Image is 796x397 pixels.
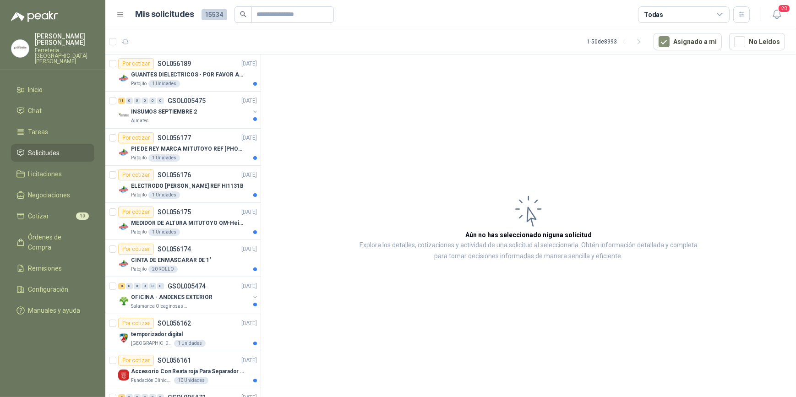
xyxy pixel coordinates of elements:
p: [DATE] [241,134,257,142]
p: ELECTRODO [PERSON_NAME] REF HI1131B [131,182,244,190]
button: 20 [769,6,785,23]
p: [GEOGRAPHIC_DATA] [131,340,172,347]
h1: Mis solicitudes [136,8,194,21]
img: Company Logo [118,295,129,306]
div: 1 Unidades [148,80,180,87]
img: Company Logo [118,73,129,84]
p: Accesorio Con Reata roja Para Separador De Fila [131,367,245,376]
a: Cotizar10 [11,207,94,225]
a: Licitaciones [11,165,94,183]
div: 11 [118,98,125,104]
span: 15534 [202,9,227,20]
div: 0 [149,283,156,289]
div: 0 [142,283,148,289]
p: Patojito [131,191,147,199]
a: 11 0 0 0 0 0 GSOL005475[DATE] Company LogoINSUMOS SEPTIEMBRE 2Almatec [118,95,259,125]
p: Patojito [131,228,147,236]
p: [DATE] [241,97,257,105]
div: 1 - 50 de 8993 [587,34,646,49]
a: Negociaciones [11,186,94,204]
p: SOL056174 [158,246,191,252]
img: Company Logo [118,221,129,232]
div: 1 Unidades [174,340,206,347]
div: 0 [126,283,133,289]
a: 8 0 0 0 0 0 GSOL005474[DATE] Company LogoOFICINA - ANDENES EXTERIORSalamanca Oleaginosas SAS [118,281,259,310]
a: Por cotizarSOL056176[DATE] Company LogoELECTRODO [PERSON_NAME] REF HI1131BPatojito1 Unidades [105,166,261,203]
p: Ferretería [GEOGRAPHIC_DATA][PERSON_NAME] [35,48,94,64]
p: GSOL005474 [168,283,206,289]
div: 0 [142,98,148,104]
div: Por cotizar [118,207,154,218]
p: Explora los detalles, cotizaciones y actividad de una solicitud al seleccionarla. Obtén informaci... [353,240,704,262]
span: 10 [76,212,89,220]
p: temporizador digital [131,330,183,339]
div: Por cotizar [118,132,154,143]
div: 1 Unidades [148,228,180,236]
p: GSOL005475 [168,98,206,104]
p: SOL056175 [158,209,191,215]
p: INSUMOS SEPTIEMBRE 2 [131,108,197,116]
a: Chat [11,102,94,120]
p: Fundación Clínica Shaio [131,377,172,384]
p: [DATE] [241,60,257,68]
p: SOL056162 [158,320,191,326]
img: Company Logo [118,370,129,381]
span: Cotizar [28,211,49,221]
div: 10 Unidades [174,377,208,384]
p: SOL056176 [158,172,191,178]
span: Inicio [28,85,43,95]
div: Por cotizar [118,169,154,180]
a: Configuración [11,281,94,298]
h3: Aún no has seleccionado niguna solicitud [465,230,592,240]
p: CINTA DE ENMASCARAR DE 1" [131,256,212,265]
p: Patojito [131,154,147,162]
span: Órdenes de Compra [28,232,86,252]
p: [DATE] [241,356,257,365]
p: OFICINA - ANDENES EXTERIOR [131,293,213,302]
img: Company Logo [11,40,29,57]
div: Por cotizar [118,58,154,69]
div: 1 Unidades [148,154,180,162]
p: GUANTES DIELECTRICOS - POR FAVOR ADJUNTAR SU FICHA TECNICA [131,71,245,79]
span: search [240,11,246,17]
a: Por cotizarSOL056162[DATE] Company Logotemporizador digital[GEOGRAPHIC_DATA]1 Unidades [105,314,261,351]
p: [PERSON_NAME] [PERSON_NAME] [35,33,94,46]
a: Por cotizarSOL056177[DATE] Company LogoPIE DE REY MARCA MITUTOYO REF [PHONE_NUMBER]Patojito1 Unid... [105,129,261,166]
p: SOL056177 [158,135,191,141]
img: Company Logo [118,147,129,158]
p: MEDIDOR DE ALTURA MITUTOYO QM-Height 518-245 [131,219,245,228]
img: Company Logo [118,110,129,121]
img: Company Logo [118,332,129,343]
span: Remisiones [28,263,62,273]
div: 0 [149,98,156,104]
p: [DATE] [241,282,257,291]
div: 0 [134,283,141,289]
a: Por cotizarSOL056161[DATE] Company LogoAccesorio Con Reata roja Para Separador De FilaFundación C... [105,351,261,388]
span: Tareas [28,127,49,137]
p: [DATE] [241,171,257,179]
div: 8 [118,283,125,289]
p: Patojito [131,80,147,87]
div: 0 [134,98,141,104]
a: Tareas [11,123,94,141]
button: No Leídos [729,33,785,50]
span: Chat [28,106,42,116]
span: Solicitudes [28,148,60,158]
a: Inicio [11,81,94,98]
a: Solicitudes [11,144,94,162]
a: Por cotizarSOL056174[DATE] Company LogoCINTA DE ENMASCARAR DE 1"Patojito20 ROLLO [105,240,261,277]
a: Manuales y ayuda [11,302,94,319]
p: [DATE] [241,245,257,254]
p: [DATE] [241,208,257,217]
button: Asignado a mi [654,33,722,50]
p: SOL056161 [158,357,191,364]
div: 0 [157,283,164,289]
span: Manuales y ayuda [28,305,81,315]
p: SOL056189 [158,60,191,67]
img: Logo peakr [11,11,58,22]
div: 1 Unidades [148,191,180,199]
div: 0 [126,98,133,104]
span: Licitaciones [28,169,62,179]
div: Todas [644,10,663,20]
p: PIE DE REY MARCA MITUTOYO REF [PHONE_NUMBER] [131,145,245,153]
